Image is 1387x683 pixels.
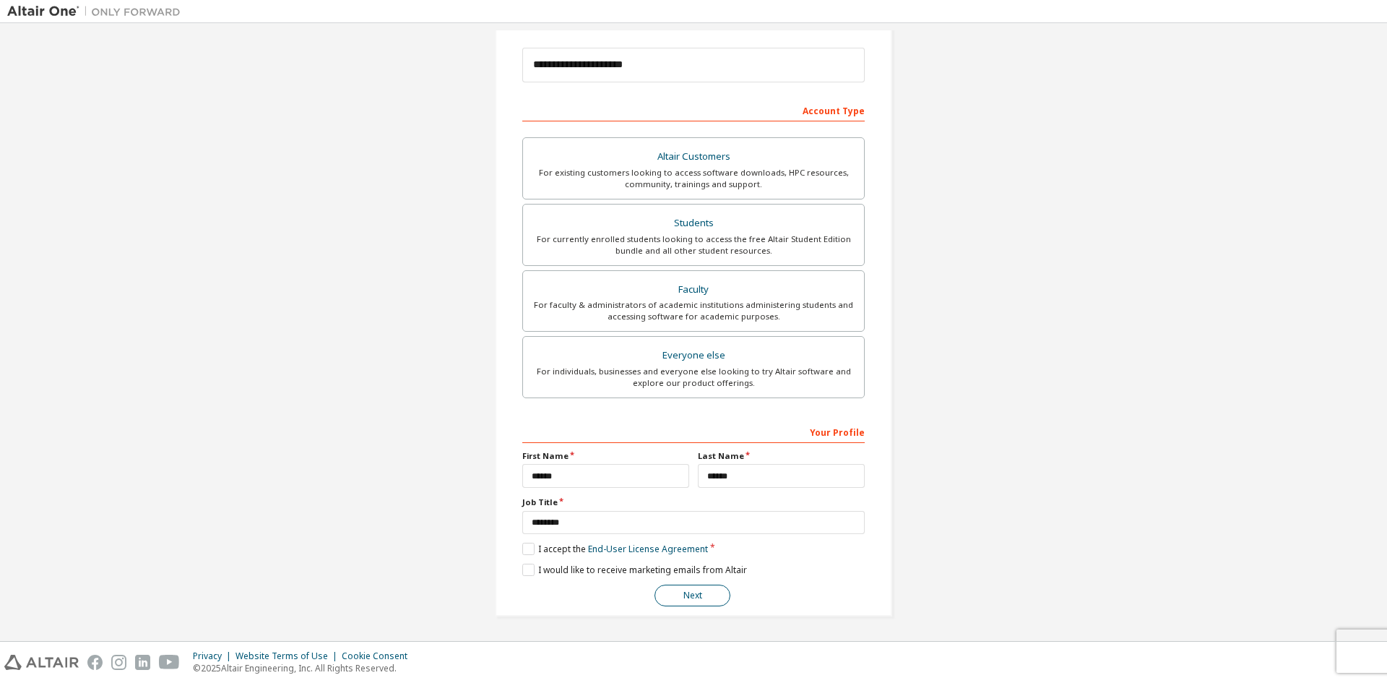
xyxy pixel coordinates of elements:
[135,655,150,670] img: linkedin.svg
[588,543,708,555] a: End-User License Agreement
[111,655,126,670] img: instagram.svg
[522,98,865,121] div: Account Type
[159,655,180,670] img: youtube.svg
[522,564,747,576] label: I would like to receive marketing emails from Altair
[193,650,236,662] div: Privacy
[4,655,79,670] img: altair_logo.svg
[532,167,855,190] div: For existing customers looking to access software downloads, HPC resources, community, trainings ...
[532,213,855,233] div: Students
[522,543,708,555] label: I accept the
[522,420,865,443] div: Your Profile
[532,299,855,322] div: For faculty & administrators of academic institutions administering students and accessing softwa...
[522,450,689,462] label: First Name
[193,662,416,674] p: © 2025 Altair Engineering, Inc. All Rights Reserved.
[532,345,855,366] div: Everyone else
[654,585,730,606] button: Next
[698,450,865,462] label: Last Name
[7,4,188,19] img: Altair One
[236,650,342,662] div: Website Terms of Use
[532,366,855,389] div: For individuals, businesses and everyone else looking to try Altair software and explore our prod...
[522,497,865,508] label: Job Title
[342,650,416,662] div: Cookie Consent
[532,233,855,257] div: For currently enrolled students looking to access the free Altair Student Edition bundle and all ...
[87,655,103,670] img: facebook.svg
[532,147,855,167] div: Altair Customers
[532,280,855,300] div: Faculty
